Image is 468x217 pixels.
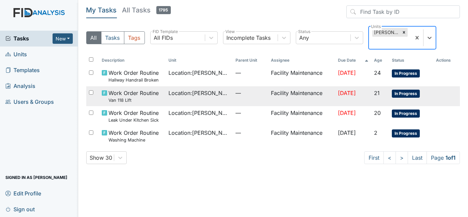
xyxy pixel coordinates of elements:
[168,89,230,97] span: Location : [PERSON_NAME] St.
[5,97,54,107] span: Users & Groups
[335,55,371,66] th: Toggle SortBy
[5,188,41,198] span: Edit Profile
[392,90,420,98] span: In Progress
[5,172,67,183] span: Signed in as [PERSON_NAME]
[364,151,460,164] nav: task-pagination
[374,69,381,76] span: 24
[108,69,159,83] span: Work Order Routine Hallway Handrail Broken
[383,151,396,164] a: <
[236,89,266,97] span: —
[346,5,460,18] input: Find Task by ID
[5,81,35,91] span: Analysis
[108,117,159,123] small: Leak Under Kitchen Sick
[268,55,335,66] th: Assignee
[338,110,356,116] span: [DATE]
[268,66,335,86] td: Facility Maintenance
[371,55,389,66] th: Toggle SortBy
[108,109,159,123] span: Work Order Routine Leak Under Kitchen Sick
[408,151,427,164] a: Last
[89,57,93,62] input: Toggle All Rows Selected
[122,5,171,15] h5: All Tasks
[268,126,335,146] td: Facility Maintenance
[5,204,35,214] span: Sign out
[268,86,335,106] td: Facility Maintenance
[427,151,460,164] span: Page
[99,55,166,66] th: Toggle SortBy
[236,109,266,117] span: —
[364,151,384,164] a: First
[227,34,271,42] div: Incomplete Tasks
[166,55,232,66] th: Toggle SortBy
[392,110,420,118] span: In Progress
[392,129,420,137] span: In Progress
[124,31,145,44] button: Tags
[168,69,230,77] span: Location : [PERSON_NAME] St.
[108,89,159,103] span: Work Order Routine Van 118 Lift
[154,34,173,42] div: All FIDs
[338,69,356,76] span: [DATE]
[338,90,356,96] span: [DATE]
[233,55,269,66] th: Toggle SortBy
[268,106,335,126] td: Facility Maintenance
[5,34,53,42] a: Tasks
[101,31,124,44] button: Tasks
[236,129,266,137] span: —
[108,77,159,83] small: Hallway Handrail Broken
[90,154,113,162] div: Show 30
[86,5,117,15] h5: My Tasks
[433,55,460,66] th: Actions
[374,110,381,116] span: 20
[392,69,420,77] span: In Progress
[300,34,309,42] div: Any
[338,129,356,136] span: [DATE]
[236,69,266,77] span: —
[445,154,456,161] strong: 1 of 1
[108,129,159,143] span: Work Order Routine Washing Machine
[374,129,377,136] span: 2
[108,137,159,143] small: Washing Machine
[5,49,27,60] span: Units
[389,55,433,66] th: Toggle SortBy
[168,129,230,137] span: Location : [PERSON_NAME] St.
[396,151,408,164] a: >
[53,33,73,44] button: New
[5,65,40,75] span: Templates
[372,28,400,37] div: [PERSON_NAME] St.
[156,6,171,14] span: 1795
[86,31,101,44] button: All
[168,109,230,117] span: Location : [PERSON_NAME] St.
[374,90,380,96] span: 21
[108,97,159,103] small: Van 118 Lift
[86,31,145,44] div: Type filter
